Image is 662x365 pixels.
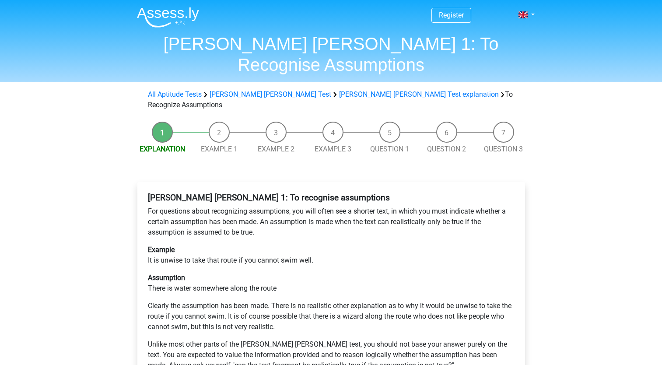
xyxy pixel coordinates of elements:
a: Example 2 [258,145,294,153]
h1: [PERSON_NAME] [PERSON_NAME] 1: To Recognise Assumptions [130,33,532,75]
a: Question 2 [427,145,466,153]
p: For questions about recognizing assumptions, you will often see a shorter text, in which you must... [148,206,515,238]
a: Example 1 [201,145,238,153]
b: [PERSON_NAME] [PERSON_NAME] 1: To recognise assumptions [148,193,390,203]
img: Assessly [137,7,199,28]
div: To Recognize Assumptions [144,89,518,110]
p: It is unwise to take that route if you cannot swim well. [148,245,515,266]
a: Explanation [140,145,185,153]
a: Register [439,11,464,19]
a: [PERSON_NAME] [PERSON_NAME] Test [210,90,331,98]
b: Assumption [148,274,185,282]
a: All Aptitude Tests [148,90,202,98]
p: There is water somewhere along the route [148,273,515,294]
a: Question 3 [484,145,523,153]
a: [PERSON_NAME] [PERSON_NAME] Test explanation [339,90,499,98]
a: Question 1 [370,145,409,153]
b: Example [148,246,175,254]
a: Example 3 [315,145,351,153]
p: Clearly the assumption has been made. There is no realistic other explanation as to why it would ... [148,301,515,332]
